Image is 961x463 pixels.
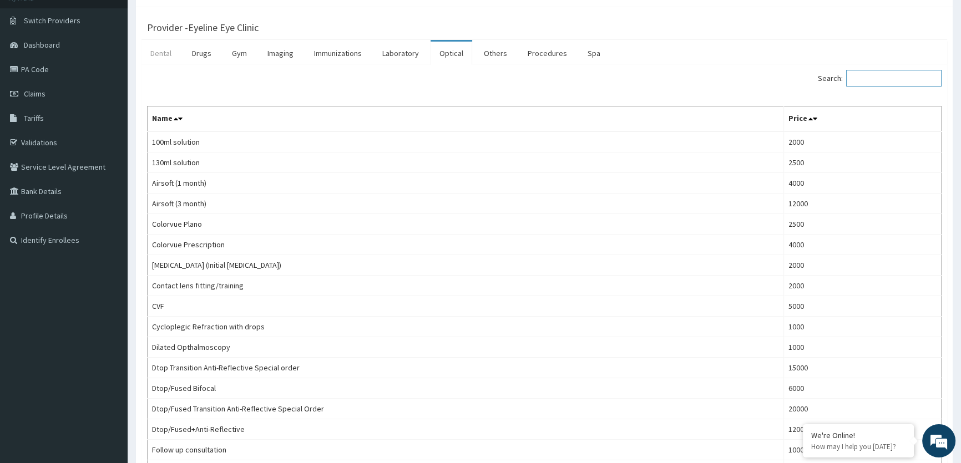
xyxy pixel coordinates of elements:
td: 15000 [783,358,941,378]
textarea: Type your message and hit 'Enter' [6,303,211,342]
td: Dtop/Fused+Anti-Reflective [148,419,784,440]
span: Dashboard [24,40,60,50]
div: Minimize live chat window [182,6,209,32]
span: Switch Providers [24,16,80,26]
td: 2500 [783,214,941,235]
td: 4000 [783,235,941,255]
a: Spa [579,42,609,65]
td: CVF [148,296,784,317]
td: Airsoft (3 month) [148,194,784,214]
td: [MEDICAL_DATA] (Initial [MEDICAL_DATA]) [148,255,784,276]
a: Procedures [519,42,576,65]
td: Cycloplegic Refraction with drops [148,317,784,337]
td: Dtop Transition Anti-Reflective Special order [148,358,784,378]
label: Search: [818,70,942,87]
input: Search: [846,70,942,87]
td: Dilated Opthalmoscopy [148,337,784,358]
td: 4000 [783,173,941,194]
td: 2000 [783,255,941,276]
a: Optical [431,42,472,65]
span: Claims [24,89,45,99]
div: We're Online! [811,430,906,440]
td: 5000 [783,296,941,317]
img: d_794563401_company_1708531726252_794563401 [21,55,45,83]
th: Price [783,106,941,132]
a: Immunizations [305,42,371,65]
td: 6000 [783,378,941,399]
a: Drugs [183,42,220,65]
td: 2000 [783,131,941,152]
td: 1000 [783,440,941,460]
span: Tariffs [24,113,44,123]
td: Colorvue Plano [148,214,784,235]
td: Follow up consultation [148,440,784,460]
a: Others [475,42,516,65]
h3: Provider - Eyeline Eye Clinic [147,23,259,33]
p: How may I help you today? [811,442,906,451]
th: Name [148,106,784,132]
td: Contact lens fitting/training [148,276,784,296]
a: Laboratory [373,42,428,65]
td: Airsoft (1 month) [148,173,784,194]
td: 130ml solution [148,152,784,173]
td: 2000 [783,276,941,296]
a: Imaging [259,42,302,65]
td: 1000 [783,337,941,358]
a: Gym [223,42,256,65]
td: Dtop/Fused Bifocal [148,378,784,399]
td: 12000 [783,194,941,214]
td: Colorvue Prescription [148,235,784,255]
td: 12000 [783,419,941,440]
span: We're online! [64,140,153,252]
td: 1000 [783,317,941,337]
div: Chat with us now [58,62,186,77]
td: Dtop/Fused Transition Anti-Reflective Special Order [148,399,784,419]
a: Dental [141,42,180,65]
td: 20000 [783,399,941,419]
td: 100ml solution [148,131,784,152]
td: 2500 [783,152,941,173]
